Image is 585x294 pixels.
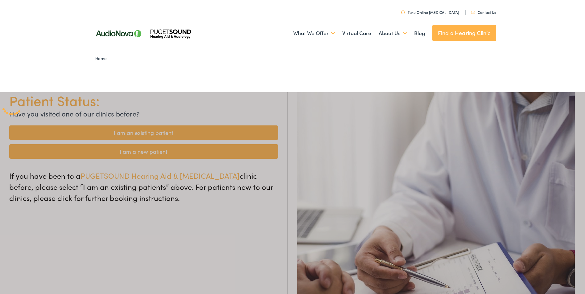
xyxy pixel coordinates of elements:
a: Virtual Care [342,22,371,45]
a: Take Online [MEDICAL_DATA] [401,10,459,15]
a: About Us [379,22,407,45]
a: What We Offer [293,22,335,45]
a: Contact Us [471,10,496,15]
a: Home [95,55,110,61]
a: Blog [414,22,425,45]
img: utility icon [471,11,475,14]
a: Find a Hearing Clinic [432,25,496,41]
img: utility icon [401,10,405,14]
